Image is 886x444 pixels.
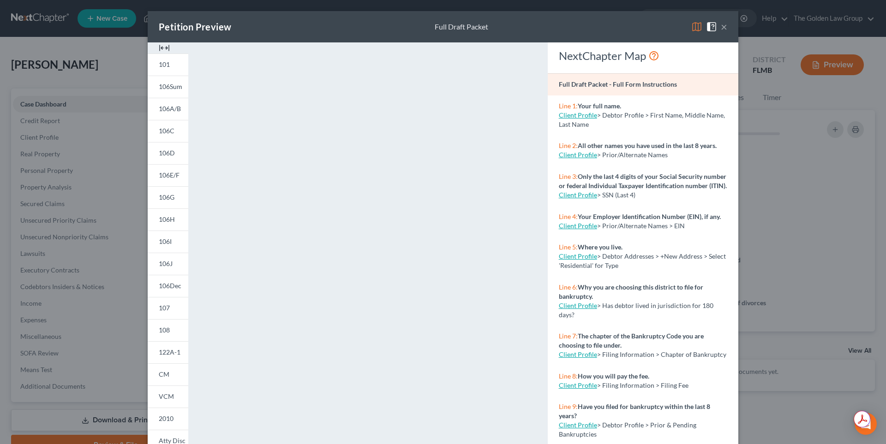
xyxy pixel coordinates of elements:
[559,151,597,159] a: Client Profile
[597,222,685,230] span: > Prior/Alternate Names > EIN
[559,332,704,349] strong: The chapter of the Bankruptcy Code you are choosing to file under.
[559,142,578,149] span: Line 2:
[559,80,677,88] strong: Full Draft Packet - Full Form Instructions
[159,215,175,223] span: 106H
[159,42,170,53] img: expand-e0f6d898513216a626fdd78e52531dac95497ffd26381d4c15ee2fc46db09dca.svg
[159,304,170,312] span: 107
[597,151,668,159] span: > Prior/Alternate Names
[559,332,578,340] span: Line 7:
[578,142,717,149] strong: All other names you have used in the last 8 years.
[159,20,231,33] div: Petition Preview
[559,243,578,251] span: Line 5:
[559,48,727,63] div: NextChapter Map
[559,252,597,260] a: Client Profile
[148,120,188,142] a: 106C
[559,403,578,410] span: Line 9:
[159,282,181,290] span: 106Dec
[159,105,181,112] span: 106A/B
[159,127,174,135] span: 106C
[148,297,188,319] a: 107
[559,111,725,128] span: > Debtor Profile > First Name, Middle Name, Last Name
[559,302,713,319] span: > Has debtor lived in jurisdiction for 180 days?
[159,60,170,68] span: 101
[159,149,175,157] span: 106D
[435,22,488,32] div: Full Draft Packet
[559,172,578,180] span: Line 3:
[159,370,169,378] span: CM
[559,403,710,420] strong: Have you filed for bankruptcy within the last 8 years?
[559,222,597,230] a: Client Profile
[148,186,188,208] a: 106G
[159,237,172,245] span: 106I
[559,111,597,119] a: Client Profile
[578,102,621,110] strong: Your full name.
[706,21,717,32] img: help-close-5ba153eb36485ed6c1ea00a893f15db1cb9b99d6cae46e1a8edb6c62d00a1a76.svg
[559,213,578,220] span: Line 4:
[159,260,173,267] span: 106J
[159,171,180,179] span: 106E/F
[148,363,188,385] a: CM
[148,275,188,297] a: 106Dec
[148,76,188,98] a: 106Sum
[597,350,726,358] span: > Filing Information > Chapter of Bankruptcy
[559,172,727,189] strong: Only the last 4 digits of your Social Security number or federal Individual Taxpayer Identificati...
[597,191,635,199] span: > SSN (Last 4)
[148,385,188,408] a: VCM
[148,231,188,253] a: 106I
[559,102,578,110] span: Line 1:
[559,421,597,429] a: Client Profile
[559,372,578,380] span: Line 8:
[148,208,188,231] a: 106H
[691,21,702,32] img: map-eea8200ae884c6f1103ae1953ef3d486a96c86aabb227e865a55264e3737af1f.svg
[159,83,182,90] span: 106Sum
[148,253,188,275] a: 106J
[559,252,726,269] span: > Debtor Addresses > +New Address > Select 'Residential' for Type
[148,164,188,186] a: 106E/F
[159,414,174,422] span: 2010
[159,193,174,201] span: 106G
[148,408,188,430] a: 2010
[559,350,597,358] a: Client Profile
[559,381,597,389] a: Client Profile
[559,283,703,300] strong: Why you are choosing this district to file for bankruptcy.
[148,53,188,76] a: 101
[578,243,623,251] strong: Where you live.
[148,142,188,164] a: 106D
[597,381,688,389] span: > Filing Information > Filing Fee
[721,21,727,32] button: ×
[559,302,597,309] a: Client Profile
[578,213,721,220] strong: Your Employer Identification Number (EIN), if any.
[159,392,174,400] span: VCM
[559,283,578,291] span: Line 6:
[159,326,170,334] span: 108
[559,191,597,199] a: Client Profile
[148,319,188,341] a: 108
[148,98,188,120] a: 106A/B
[148,341,188,363] a: 122A-1
[578,372,649,380] strong: How you will pay the fee.
[559,421,696,438] span: > Debtor Profile > Prior & Pending Bankruptcies
[159,348,180,356] span: 122A-1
